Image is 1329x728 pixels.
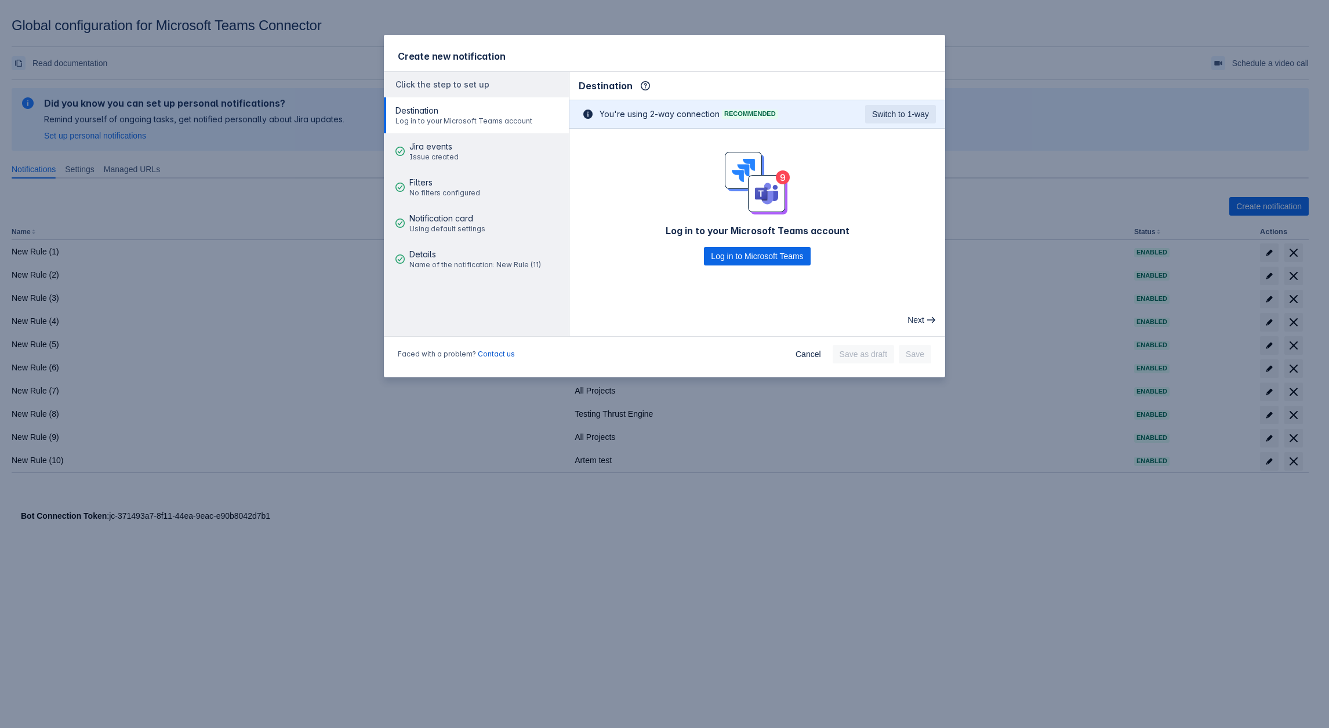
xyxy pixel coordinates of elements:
button: Save [899,345,931,363]
span: Cancel [796,345,821,363]
span: Issue created [409,152,459,162]
span: Notification card [409,213,485,224]
span: Save [906,345,924,363]
span: Faced with a problem? [398,350,515,359]
span: Destination [579,79,633,93]
span: Next [907,311,924,329]
button: Log in to Microsoft Teams [704,247,810,265]
span: Jira events [409,141,459,152]
span: You're using 2-way connection [600,108,720,120]
button: Next [900,311,941,329]
span: good [395,219,405,228]
span: Name of the notification: New Rule (11) [409,260,541,270]
span: Create new notification [398,50,505,62]
a: Contact us [478,350,515,358]
span: good [395,147,405,156]
button: Switch to 1-way [865,105,936,123]
span: Details [409,249,541,260]
button: Cancel [789,345,828,363]
span: Destination [395,105,532,117]
button: Save as draft [833,345,895,363]
span: Log in to Microsoft Teams [711,247,803,265]
span: Switch to 1-way [872,105,929,123]
span: good [395,183,405,192]
span: Log in to your Microsoft Teams account [395,117,532,126]
span: good [395,254,405,264]
span: No filters configured [409,188,480,198]
span: Click the step to set up [395,79,489,89]
span: Save as draft [840,345,888,363]
span: Using default settings [409,224,485,234]
span: Log in to your Microsoft Teams account [666,224,849,238]
span: Recommended [722,111,778,117]
span: Filters [409,177,480,188]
